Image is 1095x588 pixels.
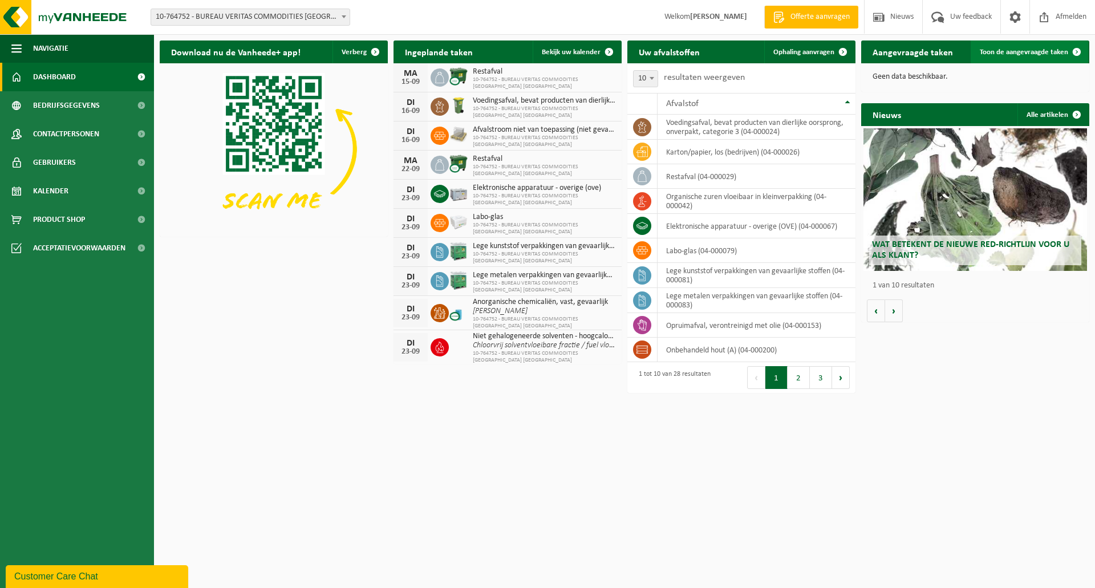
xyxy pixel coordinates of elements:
span: 10 [634,71,658,87]
img: LP-OT-00060-CU [449,302,468,322]
span: Lege metalen verpakkingen van gevaarlijke stoffen [473,271,616,280]
td: onbehandeld hout (A) (04-000200) [658,338,855,362]
span: 10-764752 - BUREAU VERITAS COMMODITIES [GEOGRAPHIC_DATA] [GEOGRAPHIC_DATA] [473,135,616,148]
div: 23-09 [399,348,422,356]
img: PB-LB-0680-HPE-GY-11 [449,183,468,202]
img: Download de VHEPlus App [160,63,388,234]
i: Chloorvrij solventvloeibare fractie / fuel vloeibaar [473,341,630,350]
td: elektronische apparatuur - overige (OVE) (04-000067) [658,214,855,238]
img: WB-1100-CU [449,67,468,86]
div: 23-09 [399,224,422,232]
div: 16-09 [399,136,422,144]
button: 3 [810,366,832,389]
span: Contactpersonen [33,120,99,148]
td: lege kunststof verpakkingen van gevaarlijke stoffen (04-000081) [658,263,855,288]
img: WB-0140-HPE-GN-50 [449,96,468,115]
span: Offerte aanvragen [788,11,853,23]
div: 23-09 [399,282,422,290]
span: Niet gehalogeneerde solventen - hoogcalorisch in kleinverpakking [473,332,616,341]
span: 10-764752 - BUREAU VERITAS COMMODITIES [GEOGRAPHIC_DATA] [GEOGRAPHIC_DATA] [473,222,616,236]
h2: Uw afvalstoffen [627,40,711,63]
div: DI [399,127,422,136]
span: Wat betekent de nieuwe RED-richtlijn voor u als klant? [872,240,1069,260]
span: 10-764752 - BUREAU VERITAS COMMODITIES [GEOGRAPHIC_DATA] [GEOGRAPHIC_DATA] [473,193,616,206]
a: Offerte aanvragen [764,6,858,29]
p: 1 van 10 resultaten [873,282,1084,290]
button: Verberg [332,40,387,63]
span: Verberg [342,48,367,56]
span: Labo-glas [473,213,616,222]
h2: Aangevraagde taken [861,40,964,63]
span: Kalender [33,177,68,205]
span: Voedingsafval, bevat producten van dierlijke oorsprong, onverpakt, categorie 3 [473,96,616,106]
img: WB-1100-CU [449,154,468,173]
td: labo-glas (04-000079) [658,238,855,263]
span: Restafval [473,67,616,76]
td: organische zuren vloeibaar in kleinverpakking (04-000042) [658,189,855,214]
span: Bedrijfsgegevens [33,91,100,120]
p: Geen data beschikbaar. [873,73,1078,81]
div: DI [399,98,422,107]
div: 15-09 [399,78,422,86]
span: Dashboard [33,63,76,91]
h2: Ingeplande taken [394,40,484,63]
span: 10 [633,70,658,87]
div: DI [399,214,422,224]
span: Restafval [473,155,616,164]
div: 23-09 [399,194,422,202]
span: Elektronische apparatuur - overige (ove) [473,184,616,193]
td: karton/papier, los (bedrijven) (04-000026) [658,140,855,164]
img: PB-HB-1400-HPE-GN-11 [449,241,468,262]
td: lege metalen verpakkingen van gevaarlijke stoffen (04-000083) [658,288,855,313]
span: 10-764752 - BUREAU VERITAS COMMODITIES ANTWERP NV - ANTWERPEN [151,9,350,25]
strong: [PERSON_NAME] [690,13,747,21]
button: Next [832,366,850,389]
button: Volgende [885,299,903,322]
iframe: chat widget [6,563,190,588]
img: PB-LB-0680-HPE-GY-02 [449,212,468,232]
div: DI [399,305,422,314]
div: DI [399,339,422,348]
div: 16-09 [399,107,422,115]
span: 10-764752 - BUREAU VERITAS COMMODITIES [GEOGRAPHIC_DATA] [GEOGRAPHIC_DATA] [473,280,616,294]
div: DI [399,244,422,253]
div: 22-09 [399,165,422,173]
span: Product Shop [33,205,85,234]
div: MA [399,69,422,78]
span: Acceptatievoorwaarden [33,234,125,262]
span: Toon de aangevraagde taken [980,48,1068,56]
span: Anorganische chemicaliën, vast, gevaarlijk [473,298,616,307]
div: DI [399,273,422,282]
span: 10-764752 - BUREAU VERITAS COMMODITIES [GEOGRAPHIC_DATA] [GEOGRAPHIC_DATA] [473,106,616,119]
img: PB-HB-1400-HPE-GN-11 [449,270,468,291]
div: 23-09 [399,314,422,322]
span: Gebruikers [33,148,76,177]
span: Lege kunststof verpakkingen van gevaarlijke stoffen [473,242,616,251]
span: 10-764752 - BUREAU VERITAS COMMODITIES [GEOGRAPHIC_DATA] [GEOGRAPHIC_DATA] [473,316,616,330]
img: LP-PA-00000-WDN-11 [449,125,468,144]
span: 10-764752 - BUREAU VERITAS COMMODITIES [GEOGRAPHIC_DATA] [GEOGRAPHIC_DATA] [473,350,616,364]
span: 10-764752 - BUREAU VERITAS COMMODITIES [GEOGRAPHIC_DATA] [GEOGRAPHIC_DATA] [473,251,616,265]
i: [PERSON_NAME] [473,307,528,315]
button: 2 [788,366,810,389]
td: restafval (04-000029) [658,164,855,189]
h2: Download nu de Vanheede+ app! [160,40,312,63]
a: Bekijk uw kalender [533,40,620,63]
span: 10-764752 - BUREAU VERITAS COMMODITIES ANTWERP NV - ANTWERPEN [151,9,350,26]
a: Alle artikelen [1017,103,1088,126]
button: Previous [747,366,765,389]
div: MA [399,156,422,165]
a: Ophaling aanvragen [764,40,854,63]
td: voedingsafval, bevat producten van dierlijke oorsprong, onverpakt, categorie 3 (04-000024) [658,115,855,140]
a: Toon de aangevraagde taken [971,40,1088,63]
div: 23-09 [399,253,422,261]
span: Navigatie [33,34,68,63]
div: DI [399,185,422,194]
span: Ophaling aanvragen [773,48,834,56]
div: 1 tot 10 van 28 resultaten [633,365,711,390]
button: Vorige [867,299,885,322]
label: resultaten weergeven [664,73,745,82]
span: Afvalstof [666,99,699,108]
h2: Nieuws [861,103,912,125]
